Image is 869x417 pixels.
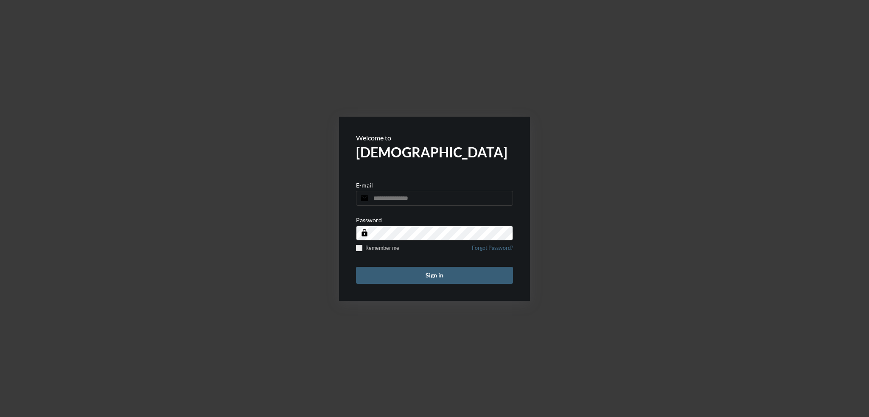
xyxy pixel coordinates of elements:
button: Sign in [356,267,513,284]
h2: [DEMOGRAPHIC_DATA] [356,144,513,160]
p: Welcome to [356,134,513,142]
p: Password [356,216,382,224]
label: Remember me [356,245,399,251]
a: Forgot Password? [472,245,513,256]
p: E-mail [356,182,373,189]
